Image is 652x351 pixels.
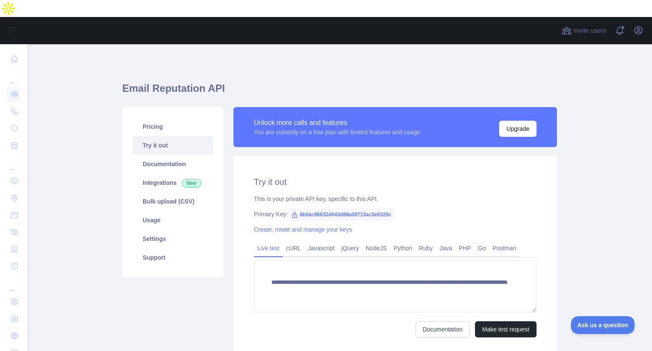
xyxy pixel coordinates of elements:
a: Go [475,241,489,255]
div: ... [7,155,20,172]
a: PHP [455,241,475,255]
button: Invite users [560,24,608,37]
a: cURL [283,241,304,255]
button: Upgrade [499,121,537,137]
iframe: Toggle Customer Support [571,316,635,334]
a: NodeJS [362,241,390,255]
a: Python [390,241,416,255]
a: Postman [489,241,520,255]
a: Support [132,248,213,267]
button: Make test request [475,321,537,337]
a: Integrations New [132,173,213,192]
h1: Email Reputation API [122,82,557,102]
a: Usage [132,211,213,229]
span: Invite users [573,26,606,36]
span: 8b0ac86632d043d88a08713ac3e8325c [288,208,395,221]
a: Javascript [304,241,338,255]
a: Java [436,241,456,255]
div: ... [7,275,20,292]
div: ... [7,68,20,85]
span: New [182,179,201,187]
h2: Try it out [254,176,537,188]
a: Live test [254,241,283,255]
div: You are currently on a free plan with limited features and usage [254,128,420,136]
a: Settings [132,229,213,248]
a: Create, rotate and manage your keys [254,226,352,233]
a: Bulk upload (CSV) [132,192,213,211]
div: Unlock more calls and features [254,118,420,128]
a: Pricing [132,117,213,136]
a: Documentation [132,155,213,173]
a: Ruby [416,241,436,255]
a: jQuery [338,241,362,255]
a: Try it out [132,136,213,155]
div: This is your private API key, specific to this API. [254,195,537,203]
a: Documentation [416,321,470,337]
div: Primary Key: [254,210,537,218]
